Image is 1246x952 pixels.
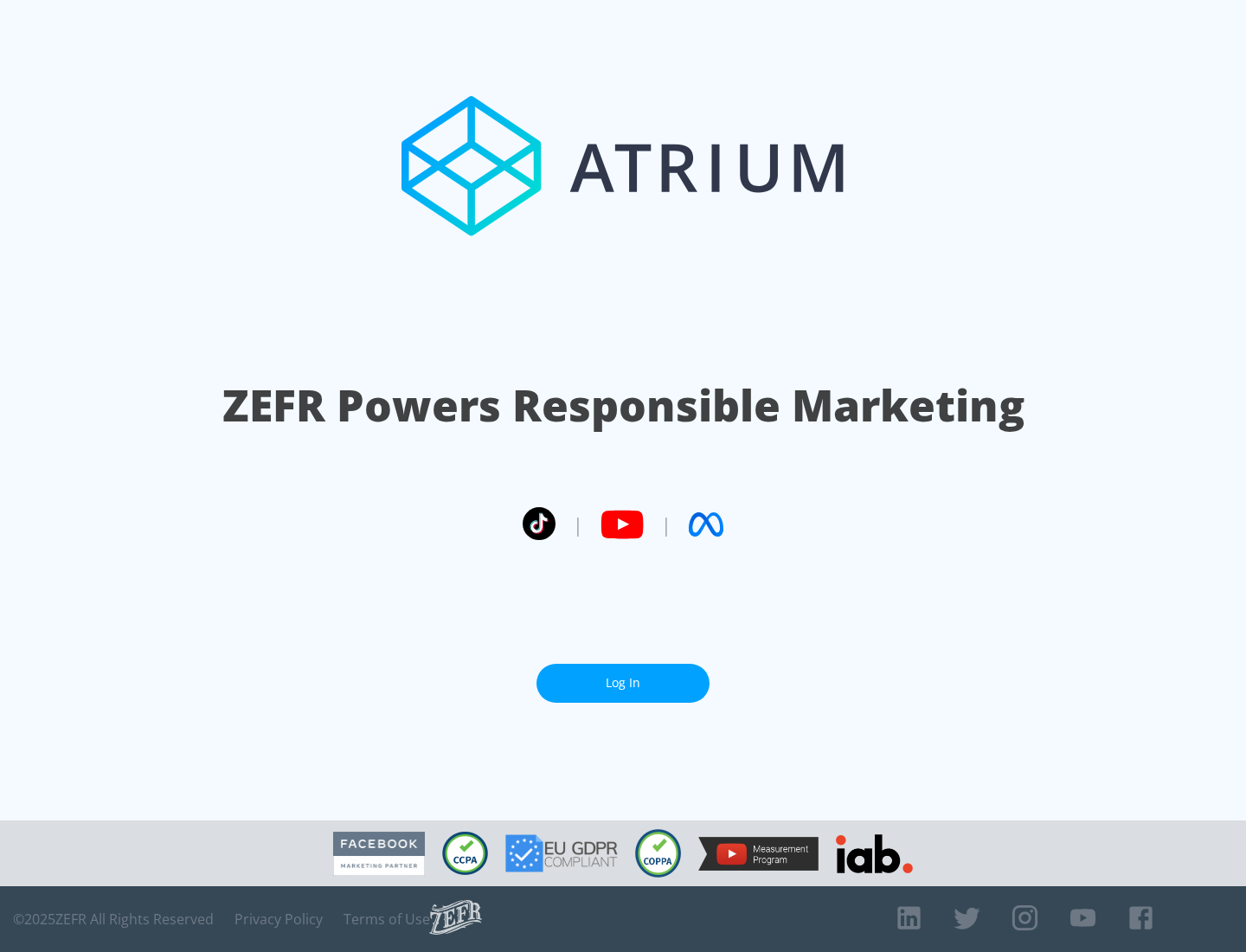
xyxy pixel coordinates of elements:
img: YouTube Measurement Program [698,837,819,871]
img: COPPA Compliant [635,829,681,878]
a: Terms of Use [344,910,430,928]
span: | [573,511,583,537]
a: Log In [536,664,710,703]
img: Facebook Marketing Partner [333,832,425,876]
h1: ZEFR Powers Responsible Marketing [222,376,1024,435]
img: GDPR Compliant [505,834,618,872]
a: Privacy Policy [234,910,323,928]
span: | [661,511,671,537]
img: CCPA Compliant [442,832,488,875]
img: IAB [836,834,913,873]
span: © 2025 ZEFR All Rights Reserved [13,910,214,928]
